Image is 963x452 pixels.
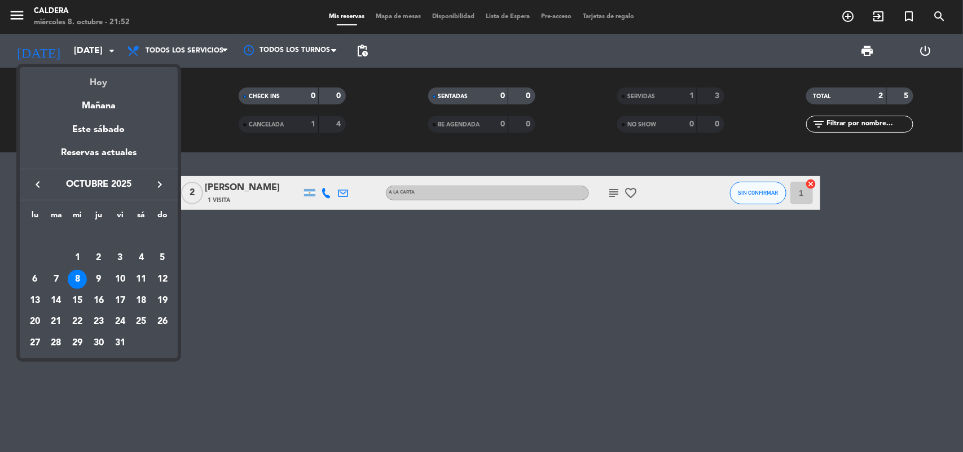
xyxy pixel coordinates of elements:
td: 14 de octubre de 2025 [46,290,67,311]
td: 2 de octubre de 2025 [88,247,109,269]
div: 10 [111,270,130,289]
th: domingo [152,209,173,226]
div: 1 [68,248,87,267]
div: 13 [25,291,45,310]
td: 25 de octubre de 2025 [131,311,152,333]
td: 7 de octubre de 2025 [46,269,67,290]
div: Hoy [20,67,178,90]
th: jueves [88,209,109,226]
div: 20 [25,312,45,331]
td: 13 de octubre de 2025 [24,290,46,311]
td: 26 de octubre de 2025 [152,311,173,333]
td: 19 de octubre de 2025 [152,290,173,311]
div: 17 [111,291,130,310]
span: octubre 2025 [48,177,149,192]
div: 7 [47,270,66,289]
th: martes [46,209,67,226]
div: 29 [68,333,87,353]
div: 16 [89,291,108,310]
td: 29 de octubre de 2025 [67,332,88,354]
div: Este sábado [20,114,178,146]
div: 12 [153,270,172,289]
td: 15 de octubre de 2025 [67,290,88,311]
td: 31 de octubre de 2025 [109,332,131,354]
td: 5 de octubre de 2025 [152,247,173,269]
td: 10 de octubre de 2025 [109,269,131,290]
div: 2 [89,248,108,267]
td: 1 de octubre de 2025 [67,247,88,269]
div: 28 [47,333,66,353]
td: 12 de octubre de 2025 [152,269,173,290]
div: 19 [153,291,172,310]
div: 15 [68,291,87,310]
div: 23 [89,312,108,331]
th: lunes [24,209,46,226]
td: 11 de octubre de 2025 [131,269,152,290]
div: 30 [89,333,108,353]
td: 27 de octubre de 2025 [24,332,46,354]
td: 16 de octubre de 2025 [88,290,109,311]
button: keyboard_arrow_right [149,177,170,192]
div: 14 [47,291,66,310]
th: sábado [131,209,152,226]
td: 8 de octubre de 2025 [67,269,88,290]
td: 6 de octubre de 2025 [24,269,46,290]
th: miércoles [67,209,88,226]
div: 21 [47,312,66,331]
div: 9 [89,270,108,289]
td: 18 de octubre de 2025 [131,290,152,311]
div: 6 [25,270,45,289]
td: 24 de octubre de 2025 [109,311,131,333]
div: 11 [131,270,151,289]
td: 3 de octubre de 2025 [109,247,131,269]
td: 20 de octubre de 2025 [24,311,46,333]
div: 22 [68,312,87,331]
td: 30 de octubre de 2025 [88,332,109,354]
td: OCT. [24,226,173,248]
div: 18 [131,291,151,310]
td: 4 de octubre de 2025 [131,247,152,269]
div: 4 [131,248,151,267]
div: Reservas actuales [20,146,178,169]
td: 21 de octubre de 2025 [46,311,67,333]
td: 28 de octubre de 2025 [46,332,67,354]
div: 24 [111,312,130,331]
th: viernes [109,209,131,226]
i: keyboard_arrow_left [31,178,45,191]
td: 9 de octubre de 2025 [88,269,109,290]
button: keyboard_arrow_left [28,177,48,192]
div: 8 [68,270,87,289]
div: 3 [111,248,130,267]
div: 5 [153,248,172,267]
div: 25 [131,312,151,331]
div: 27 [25,333,45,353]
div: 26 [153,312,172,331]
div: Mañana [20,90,178,113]
td: 22 de octubre de 2025 [67,311,88,333]
div: 31 [111,333,130,353]
i: keyboard_arrow_right [153,178,166,191]
td: 23 de octubre de 2025 [88,311,109,333]
td: 17 de octubre de 2025 [109,290,131,311]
